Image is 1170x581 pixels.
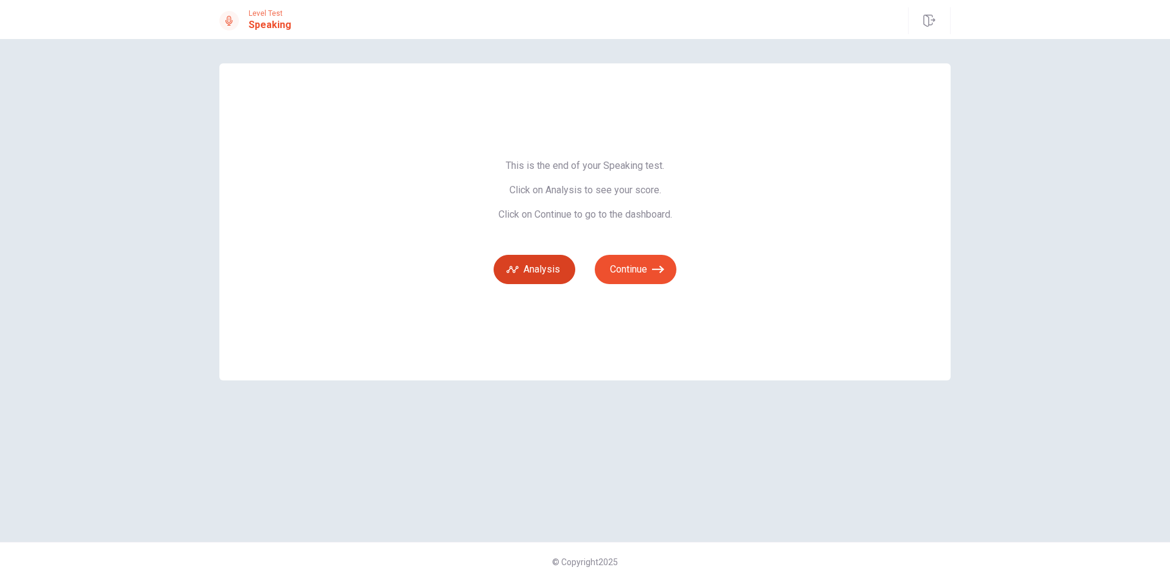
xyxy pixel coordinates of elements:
button: Analysis [494,255,575,284]
button: Continue [595,255,676,284]
h1: Speaking [249,18,291,32]
span: This is the end of your Speaking test. Click on Analysis to see your score. Click on Continue to ... [494,160,676,221]
span: Level Test [249,9,291,18]
span: © Copyright 2025 [552,557,618,567]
